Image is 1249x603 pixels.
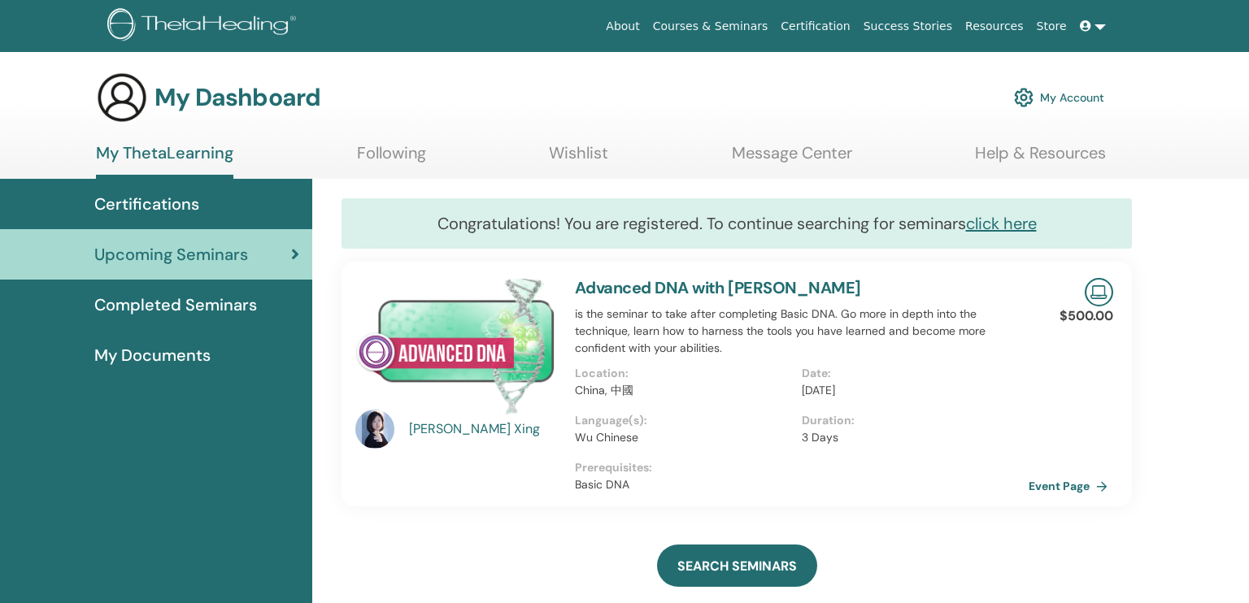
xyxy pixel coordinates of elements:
[802,429,1019,446] p: 3 Days
[409,419,559,439] a: [PERSON_NAME] Xing
[857,11,959,41] a: Success Stories
[1060,306,1113,326] p: $500.00
[94,242,248,267] span: Upcoming Seminars
[966,213,1037,234] a: click here
[154,83,320,112] h3: My Dashboard
[732,143,852,175] a: Message Center
[575,412,792,429] p: Language(s) :
[107,8,302,45] img: logo.png
[96,72,148,124] img: generic-user-icon.jpg
[802,412,1019,429] p: Duration :
[355,410,394,449] img: default.jpg
[959,11,1030,41] a: Resources
[94,343,211,367] span: My Documents
[802,365,1019,382] p: Date :
[975,143,1106,175] a: Help & Resources
[575,476,1029,493] p: Basic DNA
[599,11,646,41] a: About
[802,382,1019,399] p: [DATE]
[355,278,555,414] img: Advanced DNA
[646,11,775,41] a: Courses & Seminars
[549,143,608,175] a: Wishlist
[342,198,1132,249] div: Congratulations! You are registered. To continue searching for seminars
[1029,474,1114,498] a: Event Page
[1030,11,1073,41] a: Store
[657,544,817,587] a: SEARCH SEMINARS
[575,459,1029,476] p: Prerequisites :
[357,143,426,175] a: Following
[575,365,792,382] p: Location :
[677,557,797,575] span: SEARCH SEMINARS
[94,192,199,216] span: Certifications
[1014,84,1034,111] img: cog.svg
[774,11,856,41] a: Certification
[575,382,792,399] p: China, 中國
[96,143,233,179] a: My ThetaLearning
[1085,278,1113,306] img: Live Online Seminar
[575,429,792,446] p: Wu Chinese
[575,277,860,298] a: Advanced DNA with [PERSON_NAME]
[575,306,1029,357] p: is the seminar to take after completing Basic DNA. Go more in depth into the technique, learn how...
[1014,80,1104,115] a: My Account
[94,293,257,317] span: Completed Seminars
